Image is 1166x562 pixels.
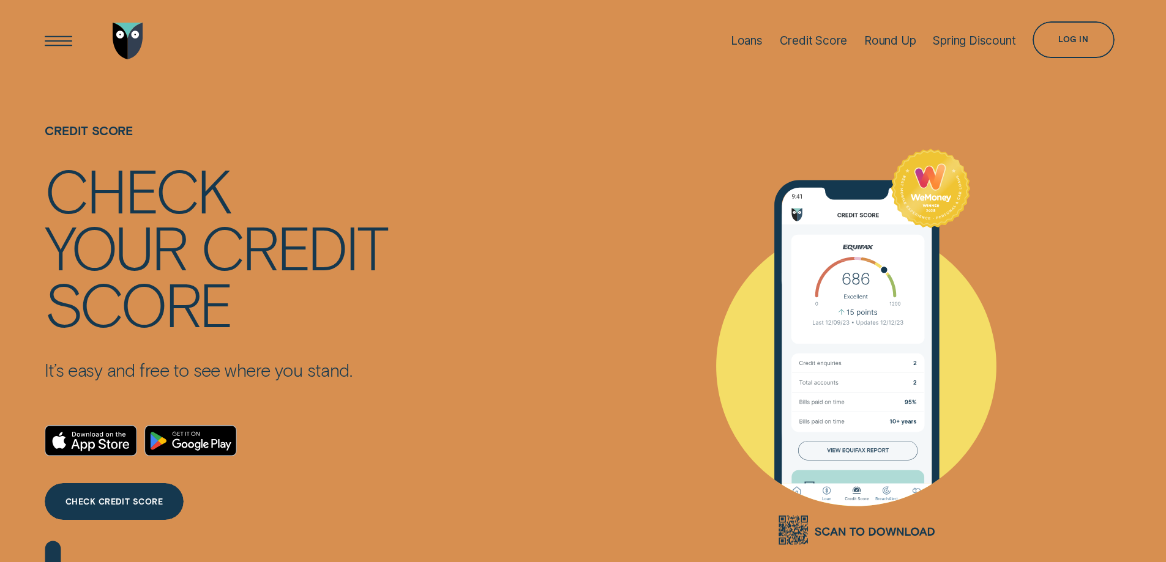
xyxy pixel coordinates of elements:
[201,218,387,275] div: credit
[933,34,1015,48] div: Spring Discount
[45,425,137,456] a: Download on the App Store
[864,34,916,48] div: Round Up
[1033,21,1114,58] button: Log in
[144,425,237,456] a: Android App on Google Play
[45,483,183,520] a: CHECK CREDIT SCORE
[45,124,387,161] h1: Credit Score
[113,23,143,59] img: Wisr
[40,23,77,59] button: Open Menu
[45,161,230,218] div: Check
[45,161,387,331] h4: Check your credit score
[45,359,387,381] p: It’s easy and free to see where you stand.
[731,34,763,48] div: Loans
[45,275,231,331] div: score
[45,218,186,275] div: your
[780,34,848,48] div: Credit Score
